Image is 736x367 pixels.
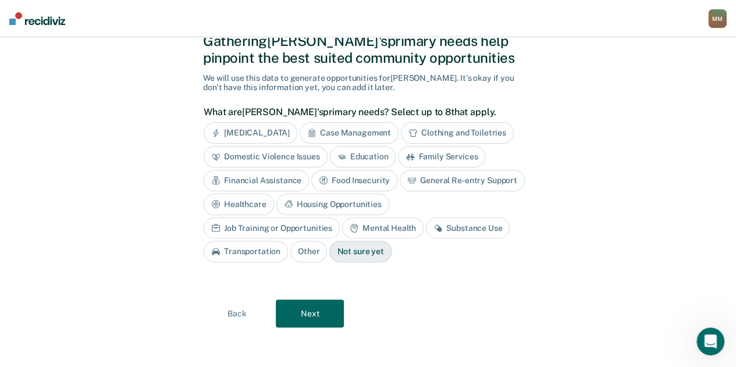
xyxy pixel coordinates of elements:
div: Transportation [204,241,288,262]
div: Other [290,241,327,262]
div: General Re-entry Support [400,170,525,191]
div: Case Management [300,122,399,144]
div: Food Insecurity [311,170,397,191]
div: Financial Assistance [204,170,309,191]
div: Family Services [398,146,485,168]
div: We will use this data to generate opportunities for [PERSON_NAME] . It's okay if you don't have t... [203,73,533,93]
div: Domestic Violence Issues [204,146,328,168]
div: Mental Health [342,218,424,239]
img: Recidiviz [9,12,65,25]
div: Education [330,146,396,168]
div: Substance Use [426,218,510,239]
div: Gathering [PERSON_NAME]'s primary needs help pinpoint the best suited community opportunities [203,33,533,66]
div: Not sure yet [329,241,391,262]
div: Job Training or Opportunities [204,218,340,239]
div: Healthcare [204,194,274,215]
button: Next [276,300,344,327]
button: MM [708,9,727,28]
div: Clothing and Toiletries [401,122,514,144]
div: Housing Opportunities [276,194,389,215]
label: What are [PERSON_NAME]'s primary needs? Select up to 8 that apply. [204,106,527,117]
button: Back [203,300,271,327]
iframe: Intercom live chat [696,327,724,355]
div: [MEDICAL_DATA] [204,122,297,144]
div: M M [708,9,727,28]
